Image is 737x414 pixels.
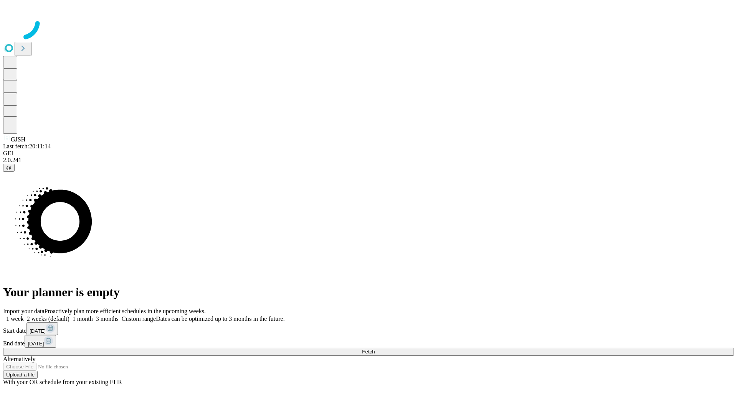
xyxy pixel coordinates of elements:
[73,315,93,322] span: 1 month
[3,150,734,157] div: GEI
[96,315,119,322] span: 3 months
[11,136,25,143] span: GJSH
[122,315,156,322] span: Custom range
[3,164,15,172] button: @
[3,356,35,362] span: Alternatively
[30,328,46,334] span: [DATE]
[3,348,734,356] button: Fetch
[3,143,51,149] span: Last fetch: 20:11:14
[27,315,69,322] span: 2 weeks (default)
[3,379,122,385] span: With your OR schedule from your existing EHR
[3,322,734,335] div: Start date
[3,157,734,164] div: 2.0.241
[25,335,56,348] button: [DATE]
[26,322,58,335] button: [DATE]
[156,315,284,322] span: Dates can be optimized up to 3 months in the future.
[3,285,734,299] h1: Your planner is empty
[362,349,375,355] span: Fetch
[3,335,734,348] div: End date
[3,371,38,379] button: Upload a file
[6,165,12,171] span: @
[28,341,44,347] span: [DATE]
[3,308,45,314] span: Import your data
[6,315,24,322] span: 1 week
[45,308,206,314] span: Proactively plan more efficient schedules in the upcoming weeks.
